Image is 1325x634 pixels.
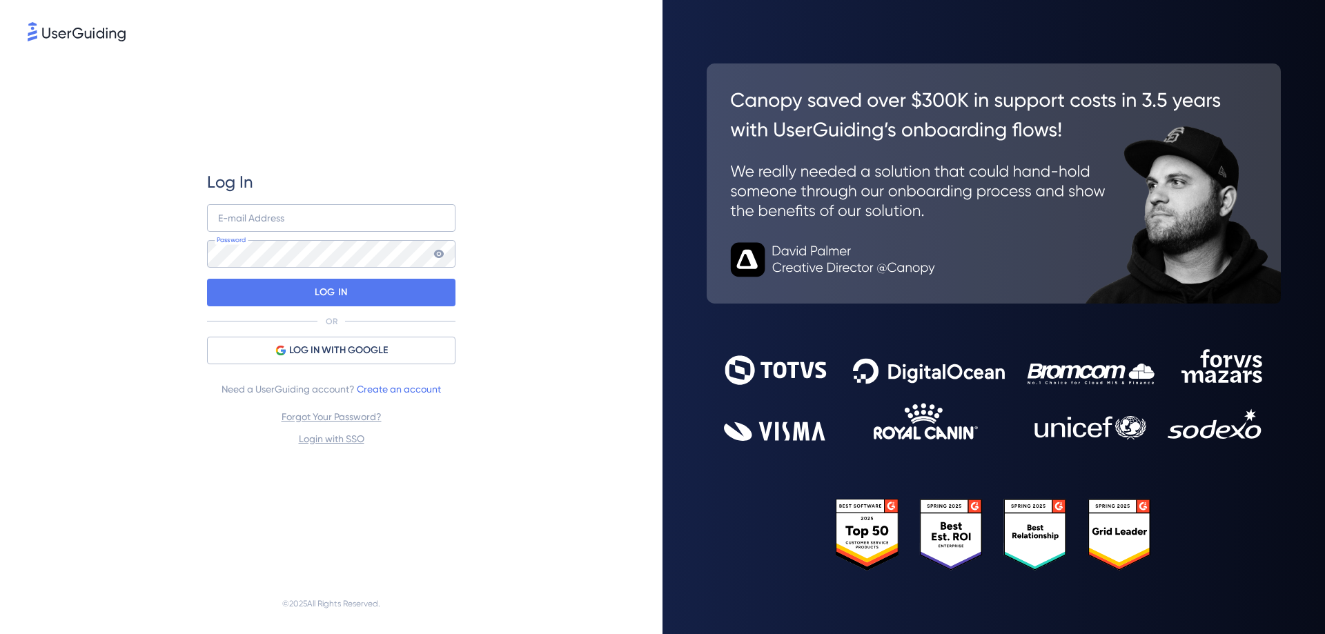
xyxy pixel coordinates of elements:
img: 9302ce2ac39453076f5bc0f2f2ca889b.svg [724,349,1264,441]
img: 25303e33045975176eb484905ab012ff.svg [836,499,1152,571]
a: Create an account [357,384,441,395]
input: example@company.com [207,204,455,232]
p: OR [326,316,337,327]
span: Log In [207,171,253,193]
img: 26c0aa7c25a843aed4baddd2b5e0fa68.svg [707,63,1281,304]
a: Forgot Your Password? [282,411,382,422]
img: 8faab4ba6bc7696a72372aa768b0286c.svg [28,22,126,41]
span: LOG IN WITH GOOGLE [289,342,388,359]
a: Login with SSO [299,433,364,444]
span: © 2025 All Rights Reserved. [282,595,380,612]
p: LOG IN [315,281,347,304]
span: Need a UserGuiding account? [222,381,441,397]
